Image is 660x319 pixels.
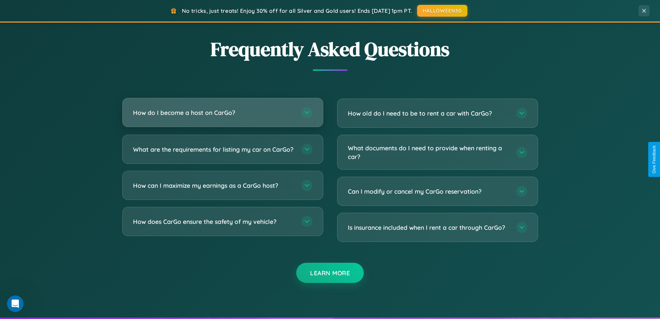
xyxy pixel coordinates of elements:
span: No tricks, just treats! Enjoy 30% off for all Silver and Gold users! Ends [DATE] 1pm PT. [182,7,412,14]
h3: How does CarGo ensure the safety of my vehicle? [133,217,294,226]
h3: How old do I need to be to rent a car with CarGo? [348,109,509,118]
h3: Can I modify or cancel my CarGo reservation? [348,187,509,196]
button: Learn More [296,263,364,283]
h3: What documents do I need to provide when renting a car? [348,144,509,161]
h3: How do I become a host on CarGo? [133,108,294,117]
h3: Is insurance included when I rent a car through CarGo? [348,223,509,232]
iframe: Intercom live chat [7,295,24,312]
h3: How can I maximize my earnings as a CarGo host? [133,181,294,190]
button: HALLOWEEN30 [417,5,467,17]
div: Give Feedback [652,145,657,174]
h2: Frequently Asked Questions [122,36,538,62]
h3: What are the requirements for listing my car on CarGo? [133,145,294,154]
